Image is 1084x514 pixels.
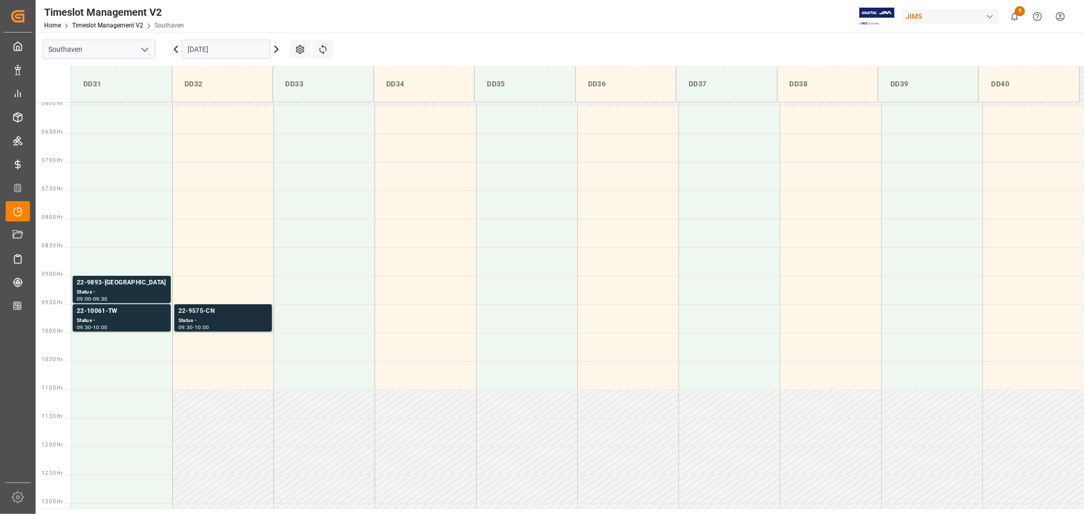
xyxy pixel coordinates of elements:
[483,75,567,93] div: DD35
[42,357,63,362] span: 10:30 Hr
[786,75,870,93] div: DD38
[72,22,143,29] a: Timeslot Management V2
[178,316,268,325] div: Status -
[91,325,93,330] div: -
[382,75,466,93] div: DD34
[195,325,209,330] div: 10:00
[182,40,270,59] input: MM-DD-YYYY
[42,186,63,191] span: 07:30 Hr
[42,499,63,504] span: 13:00 Hr
[77,306,167,316] div: 22-10061-TW
[42,300,63,305] span: 09:30 Hr
[77,316,167,325] div: Status -
[42,214,63,220] span: 08:00 Hr
[902,9,999,24] div: JIMS
[44,5,184,20] div: Timeslot Management V2
[77,297,91,301] div: 09:00
[43,40,156,59] input: Type to search/select
[902,7,1003,26] button: JIMS
[42,129,63,135] span: 06:30 Hr
[42,101,63,106] span: 06:00 Hr
[137,42,152,57] button: open menu
[42,243,63,248] span: 08:30 Hr
[42,413,63,419] span: 11:30 Hr
[584,75,668,93] div: DD36
[281,75,365,93] div: DD33
[1026,5,1049,28] button: Help Center
[42,385,63,391] span: 11:00 Hr
[886,75,970,93] div: DD39
[178,306,268,316] div: 22-9575-CN
[44,22,61,29] a: Home
[42,328,63,334] span: 10:00 Hr
[42,157,63,163] span: 07:00 Hr
[77,288,167,297] div: Status -
[77,278,167,288] div: 22-9893-[GEOGRAPHIC_DATA]
[42,442,63,447] span: 12:00 Hr
[1015,6,1025,16] span: 9
[79,75,164,93] div: DD31
[93,297,108,301] div: 09:30
[685,75,768,93] div: DD37
[77,325,91,330] div: 09:30
[987,75,1071,93] div: DD40
[93,325,108,330] div: 10:00
[859,8,894,25] img: Exertis%20JAM%20-%20Email%20Logo.jpg_1722504956.jpg
[91,297,93,301] div: -
[42,271,63,277] span: 09:00 Hr
[42,470,63,476] span: 12:30 Hr
[178,325,193,330] div: 09:30
[180,75,264,93] div: DD32
[193,325,195,330] div: -
[1003,5,1026,28] button: show 9 new notifications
